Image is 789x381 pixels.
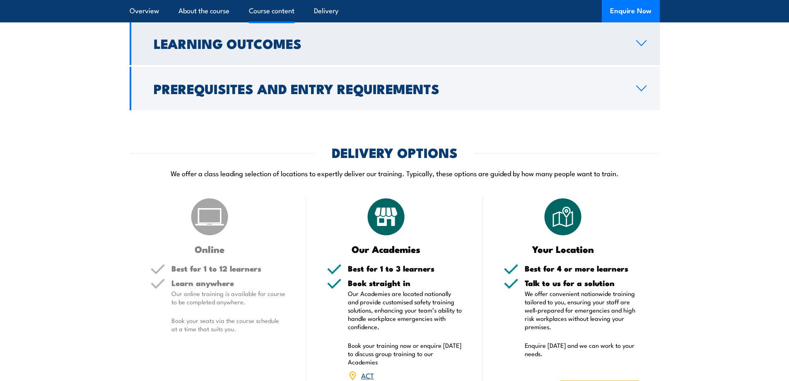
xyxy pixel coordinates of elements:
[150,244,269,254] h3: Online
[171,279,286,287] h5: Learn anywhere
[525,279,639,287] h5: Talk to us for a solution
[348,341,462,366] p: Book your training now or enquire [DATE] to discuss group training to our Academies
[130,67,660,110] a: Prerequisites and Entry Requirements
[348,279,462,287] h5: Book straight in
[130,168,660,178] p: We offer a class leading selection of locations to expertly deliver our training. Typically, thes...
[171,289,286,306] p: Our online training is available for course to be completed anywhere.
[348,289,462,331] p: Our Academies are located nationally and provide customised safety training solutions, enhancing ...
[525,289,639,331] p: We offer convenient nationwide training tailored to you, ensuring your staff are well-prepared fo...
[525,341,639,358] p: Enquire [DATE] and we can work to your needs.
[171,265,286,272] h5: Best for 1 to 12 learners
[332,146,458,158] h2: DELIVERY OPTIONS
[154,37,623,49] h2: Learning Outcomes
[327,244,446,254] h3: Our Academies
[130,22,660,65] a: Learning Outcomes
[154,83,623,94] h2: Prerequisites and Entry Requirements
[348,265,462,272] h5: Best for 1 to 3 learners
[171,316,286,333] p: Book your seats via the course schedule at a time that suits you.
[525,265,639,272] h5: Best for 4 or more learners
[361,370,374,380] a: ACT
[504,244,623,254] h3: Your Location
